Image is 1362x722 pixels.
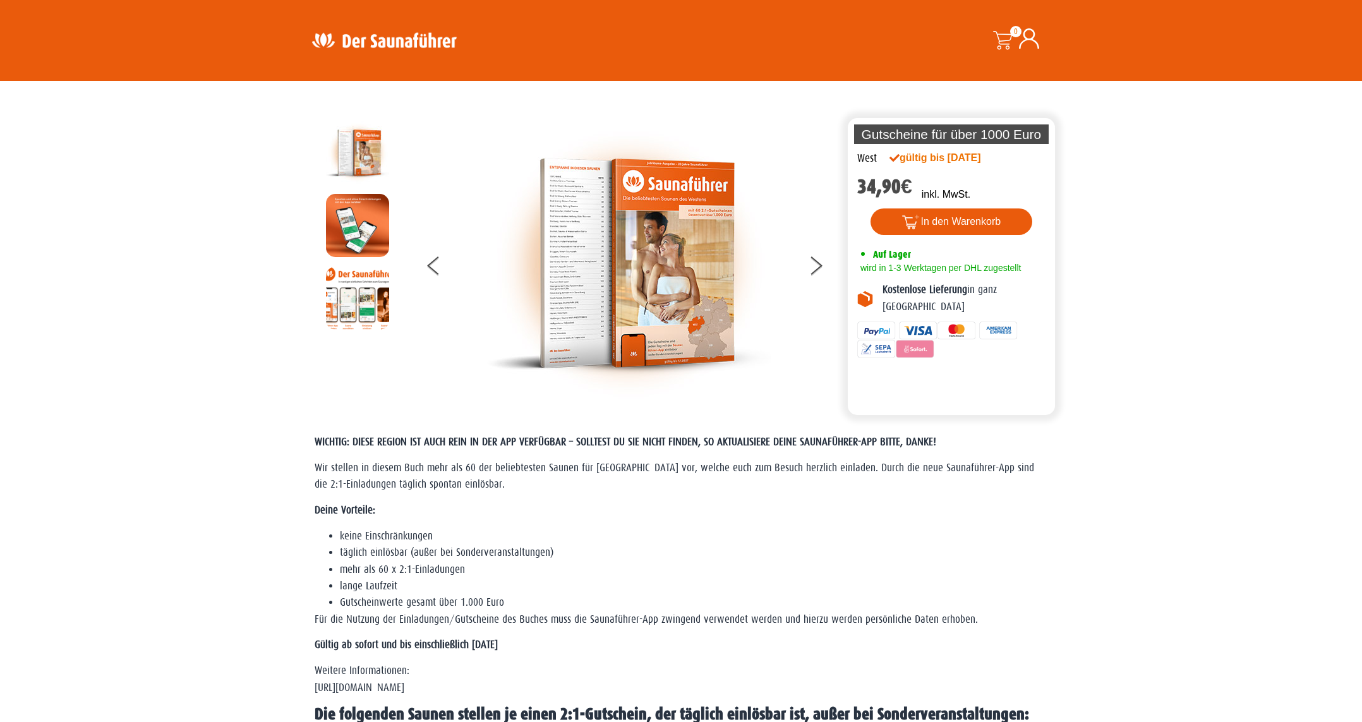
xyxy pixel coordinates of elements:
bdi: 34,90 [857,175,912,198]
button: In den Warenkorb [871,208,1033,235]
span: wird in 1-3 Werktagen per DHL zugestellt [857,263,1021,273]
img: Anleitung7tn [326,267,389,330]
p: Gutscheine für über 1000 Euro [854,124,1049,144]
li: Gutscheinwerte gesamt über 1.000 Euro [340,594,1047,611]
p: Weitere Informationen: [URL][DOMAIN_NAME] [315,663,1047,696]
li: keine Einschränkungen [340,528,1047,545]
span: Auf Lager [873,248,911,260]
img: der-saunafuehrer-2025-west [326,121,389,184]
span: € [901,175,912,198]
span: Wir stellen in diesem Buch mehr als 60 der beliebtesten Saunen für [GEOGRAPHIC_DATA] vor, welche ... [315,462,1034,490]
div: West [857,150,877,167]
span: 0 [1010,26,1021,37]
strong: Deine Vorteile: [315,504,375,516]
strong: Gültig ab sofort und bis einschließlich [DATE] [315,639,498,651]
p: inkl. MwSt. [922,187,970,202]
img: MOCKUP-iPhone_regional [326,194,389,257]
p: Für die Nutzung der Einladungen/Gutscheine des Buches muss die Saunaführer-App zwingend verwendet... [315,611,1047,628]
p: in ganz [GEOGRAPHIC_DATA] [883,282,1046,315]
img: der-saunafuehrer-2025-west [487,121,771,406]
li: mehr als 60 x 2:1-Einladungen [340,562,1047,578]
li: lange Laufzeit [340,578,1047,594]
b: Kostenlose Lieferung [883,284,967,296]
span: WICHTIG: DIESE REGION IST AUCH REIN IN DER APP VERFÜGBAR – SOLLTEST DU SIE NICHT FINDEN, SO AKTUA... [315,436,936,448]
li: täglich einlösbar (außer bei Sonderveranstaltungen) [340,545,1047,561]
div: gültig bis [DATE] [889,150,1008,165]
